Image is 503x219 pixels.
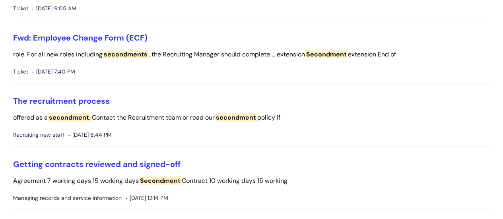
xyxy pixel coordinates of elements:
span: [DATE] 7:40 PM [32,67,75,77]
span: [DATE] 6:44 PM [68,130,112,140]
p: Agreement 7 working days 15 working days Contract 10 working days 15 working [13,175,490,187]
span: Secondment [305,50,348,58]
span: secondment. [48,113,92,122]
a: Getting contracts reviewed and signed-off [13,159,181,169]
span: [DATE] 12:14 PM [126,193,168,203]
a: The recruitment process [13,96,110,106]
span: [DATE] 9:05 AM [32,4,76,14]
span: secondments [103,50,149,58]
p: role. For all new roles including , the Recruiting Manager should complete ... extension extensio... [13,49,490,60]
span: Managing records and service information [13,193,122,203]
p: offered as a Contact the Recruitment team or read our policy if [13,112,490,124]
span: secondment [215,113,257,122]
span: Recruiting new staff [13,130,64,140]
span: Secondment [139,176,182,185]
span: Ticket [13,4,28,14]
a: Fwd: Employee Change Form (ECF) [13,33,148,43]
span: Ticket [13,67,28,77]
